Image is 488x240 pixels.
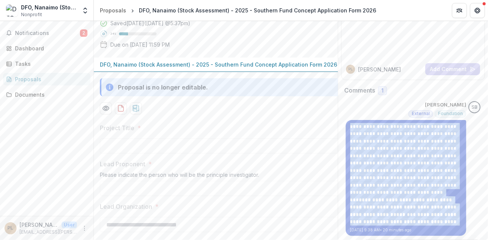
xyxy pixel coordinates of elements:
nav: breadcrumb [97,5,379,16]
div: Phil Lemp [348,67,353,71]
button: download-proposal [130,102,142,114]
p: [PERSON_NAME] [20,221,59,229]
p: DFO, Nanaimo (Stock Assessment) - 2025 - Southern Fund Concept Application Form 2026 [100,61,337,68]
div: DFO, Nanaimo (Stock Assessment) - 2025 - Southern Fund Concept Application Form 2026 [139,6,376,14]
span: Nonprofit [21,11,42,18]
p: Lead Organization [100,202,152,211]
span: Foundation [438,111,463,116]
img: DFO, Nanaimo (Stock Assessment) [6,5,18,17]
button: Preview 96e6c950-ccf1-4f2c-bf15-0fea500e72a9-0.pdf [100,102,112,114]
div: Documents [15,91,84,99]
span: Notifications [15,30,80,36]
div: Saved [DATE] ( [DATE] @ 5:37pm ) [110,19,190,27]
p: [PERSON_NAME] [425,101,466,109]
p: User [62,222,77,228]
p: [PERSON_NAME] [358,65,401,73]
button: download-proposal [115,102,127,114]
p: Project Title [100,123,134,132]
div: Proposals [15,75,84,83]
div: Dashboard [15,44,84,52]
a: Proposals [97,5,129,16]
p: 24 % [110,31,116,36]
button: Partners [452,3,467,18]
div: Proposal is no longer editable. [118,83,208,92]
p: Lead Proponent [100,159,145,169]
span: 1 [381,88,384,94]
p: [DATE] 9:38 AM • 20 minutes ago [350,227,462,233]
button: Open entity switcher [80,3,90,18]
a: Proposals [3,73,90,85]
a: Dashboard [3,42,90,55]
div: Sascha Bendt [471,105,477,110]
div: Please indicate the person who will be the principle investigator. [100,172,340,181]
span: External [412,111,430,116]
span: 2 [80,29,87,37]
button: Notifications2 [3,27,90,39]
p: Due on [DATE] 11:59 PM [110,41,170,49]
div: Proposals [100,6,126,14]
a: Tasks [3,58,90,70]
h2: Comments [344,87,375,94]
a: Documents [3,88,90,101]
div: Phil Lemp [8,226,14,231]
div: DFO, Nanaimo (Stock Assessment) [21,3,77,11]
div: Tasks [15,60,84,68]
p: [EMAIL_ADDRESS][PERSON_NAME][DOMAIN_NAME] [20,229,77,235]
button: More [80,224,89,233]
button: Add Comment [425,63,480,75]
button: Get Help [470,3,485,18]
